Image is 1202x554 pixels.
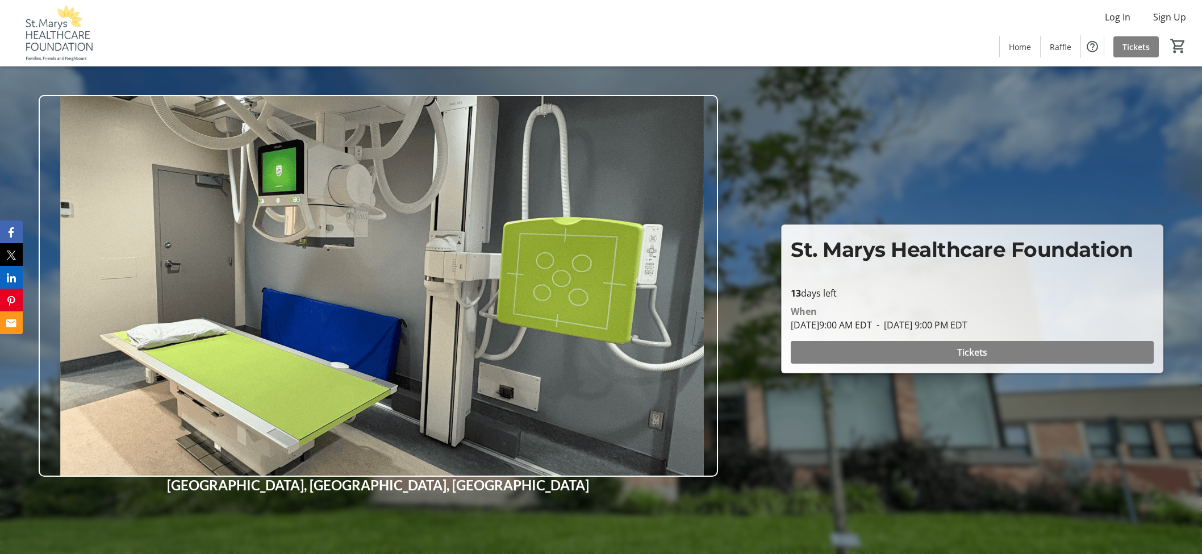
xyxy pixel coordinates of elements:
div: When [791,305,817,318]
span: 13 [791,287,801,299]
img: St. Marys Healthcare Foundation's Logo [7,5,108,61]
span: Log In [1105,10,1130,24]
a: Tickets [1113,36,1159,57]
p: days left [791,286,1154,300]
button: Sign Up [1144,8,1195,26]
button: Cart [1168,36,1188,56]
span: Home [1009,41,1031,53]
img: Campaign CTA Media Photo [39,95,718,477]
span: Tickets [1122,41,1150,53]
span: [DATE] 9:00 AM EDT [791,319,872,331]
span: Tickets [957,345,987,359]
span: - [872,319,884,331]
button: Tickets [791,341,1154,364]
span: Sign Up [1153,10,1186,24]
span: [DATE] 9:00 PM EDT [872,319,967,331]
strong: [GEOGRAPHIC_DATA], [GEOGRAPHIC_DATA], [GEOGRAPHIC_DATA] [167,477,589,493]
a: Raffle [1041,36,1080,57]
span: Raffle [1050,41,1071,53]
button: Log In [1096,8,1140,26]
a: Home [1000,36,1040,57]
span: St. Marys Healthcare Foundation [791,237,1133,262]
button: Help [1081,35,1104,58]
